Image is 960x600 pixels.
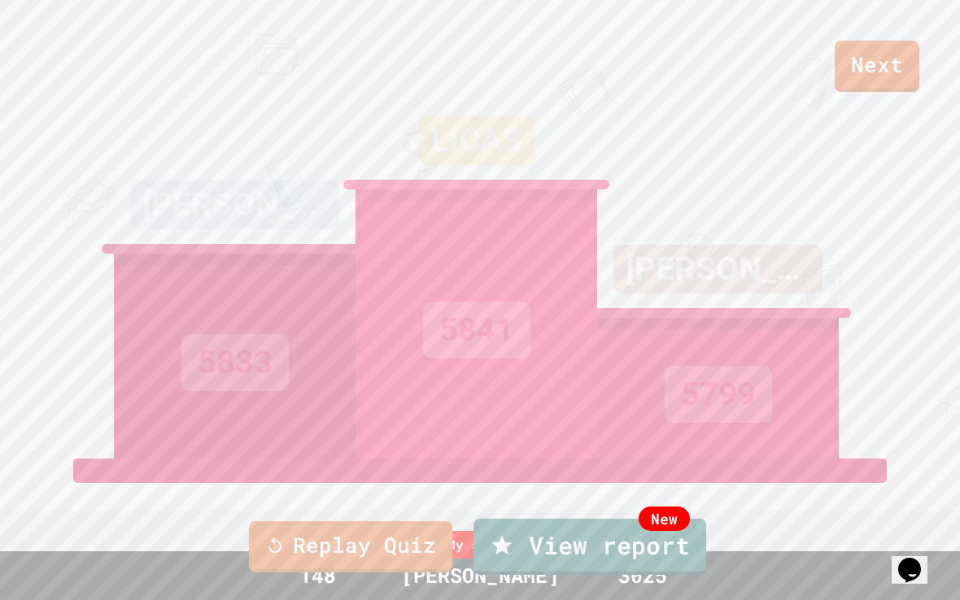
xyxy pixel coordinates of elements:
div: [PERSON_NAME] [613,245,823,293]
div: 5799 [665,366,772,423]
div: New [639,507,690,531]
div: LICAS [419,116,535,165]
div: 5833 [181,334,289,391]
a: Next [835,41,919,92]
iframe: chat widget [892,535,944,584]
div: 5841 [423,302,530,359]
a: Replay Quiz [249,521,452,572]
div: [PERSON_NAME] :D [130,180,339,229]
a: View report [473,519,706,575]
